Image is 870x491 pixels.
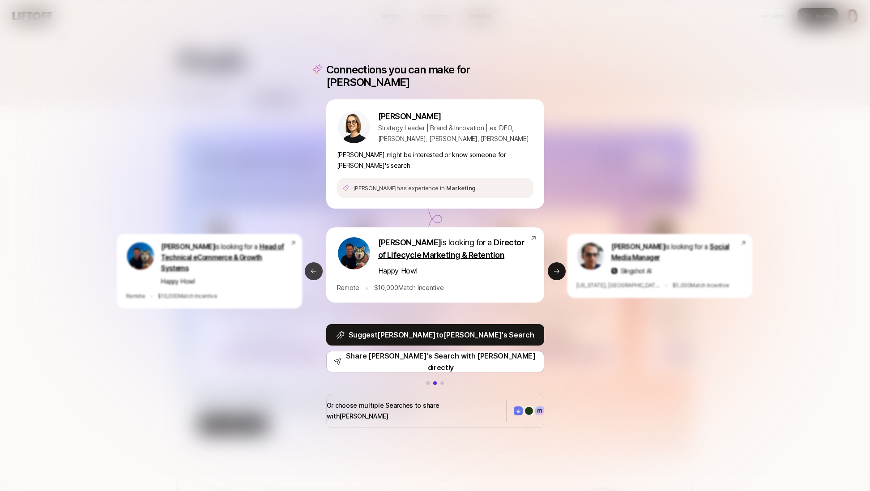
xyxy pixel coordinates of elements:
[338,111,370,143] img: 95a86edf_0c22_40a4_ae18_9446a81e68e3.jpg
[378,265,418,277] p: Happy Howl
[378,236,530,261] p: is looking for a
[161,276,194,286] p: Happy Howl
[353,184,476,192] p: [PERSON_NAME] has experience in
[611,243,729,261] span: Social Media Manager
[378,238,525,260] span: Director of Lifecycle Marketing & Retention
[378,238,441,247] span: [PERSON_NAME]
[576,281,660,290] p: [US_STATE], [GEOGRAPHIC_DATA]
[326,324,544,346] button: Suggest[PERSON_NAME]to[PERSON_NAME]'s Search
[326,64,544,89] p: Connections you can make for [PERSON_NAME]
[127,242,154,269] img: 07d3147b_e510_44f9_9013_760c25ac21cd.jpg
[514,406,523,415] img: Company logo
[327,400,499,422] p: Or choose multiple Searches to share with [PERSON_NAME]
[158,291,217,300] p: $ 10,000 Match Incentive
[672,281,729,290] p: $ 5,000 Match Incentive
[664,280,667,290] p: •
[161,243,214,251] span: [PERSON_NAME]
[611,243,665,251] span: [PERSON_NAME]
[446,184,476,192] span: Marketing
[577,242,604,269] img: 0d80f3d5_9305_4d57_aaf0_eccab2a5c226.jpg
[349,329,534,341] p: Suggest [PERSON_NAME] to [PERSON_NAME] 's Search
[338,237,370,269] img: 07d3147b_e510_44f9_9013_760c25ac21cd.jpg
[161,241,290,273] p: is looking for a
[337,282,359,293] p: Remote
[149,291,153,301] p: •
[378,110,533,123] p: [PERSON_NAME]
[161,243,284,272] span: Head of Technical eCommerce & Growth Systems
[326,351,544,372] button: Share [PERSON_NAME]'s Search with [PERSON_NAME] directly
[345,350,536,373] p: Share [PERSON_NAME]'s Search with [PERSON_NAME] directly
[378,123,533,144] p: Strategy Leader | Brand & Innovation | ex IDEO, [PERSON_NAME], [PERSON_NAME], [PERSON_NAME]
[525,406,533,415] img: Company logo
[620,266,652,276] p: Slingshot AI
[126,291,145,300] p: Remote
[337,149,533,171] p: [PERSON_NAME] might be interested or know someone for [PERSON_NAME]'s search
[611,241,740,263] p: is looking for a
[374,282,444,293] p: $ 10,000 Match Incentive
[535,406,544,415] img: Company logo
[611,268,617,274] img: 8fe0dee7_1976_47c2_8645_02d292cae7f4.jpg
[365,282,369,294] p: •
